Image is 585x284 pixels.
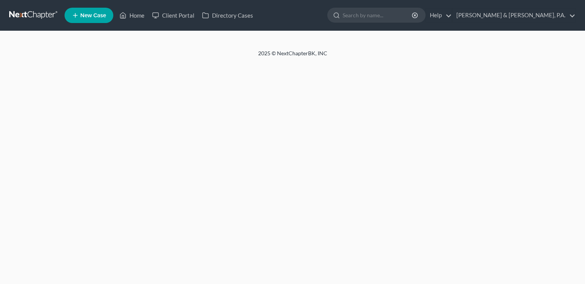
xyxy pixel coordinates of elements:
[148,8,198,22] a: Client Portal
[426,8,452,22] a: Help
[116,8,148,22] a: Home
[343,8,413,22] input: Search by name...
[198,8,257,22] a: Directory Cases
[74,50,512,63] div: 2025 © NextChapterBK, INC
[80,13,106,18] span: New Case
[452,8,575,22] a: [PERSON_NAME] & [PERSON_NAME], P.A.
